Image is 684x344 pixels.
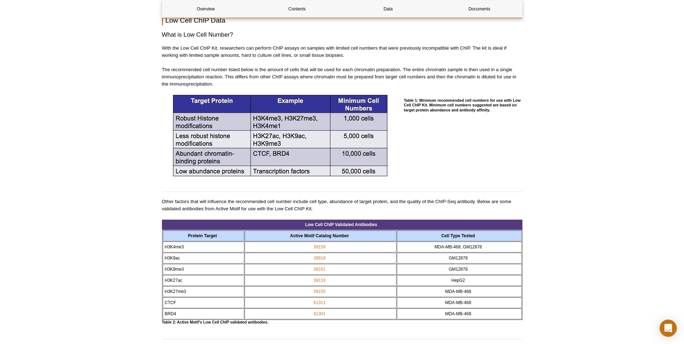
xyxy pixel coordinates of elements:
h2: Low Cell ChIP Data [162,15,522,25]
p: With the Low Cell ChIP Kit, researchers can perform ChIP assays on samples with limited cell numb... [162,45,522,59]
td: MDA-MB-468 [397,308,522,319]
td: GM12878 [397,253,522,263]
td: H3K4me3 [163,242,245,252]
td: CTCF [163,297,245,308]
a: 39161 [313,266,325,273]
h4: Table 1: Minimum recommended cell numbers for use with Low Cell ChIP Kit. Minimum cell numbers su... [404,95,522,113]
th: Protein Target [163,230,245,241]
div: Open Intercom Messenger [660,320,677,337]
td: HepG2 [397,275,522,286]
th: Cell Type Tested [397,230,522,241]
a: 39155 [313,288,325,295]
a: Data [345,0,432,18]
a: 39133 [313,277,325,284]
td: GM12878 [397,264,522,275]
a: Overview [162,0,250,18]
td: BRD4 [163,308,245,319]
a: 61311 [313,299,325,306]
p: The recommended cell number listed below is the amount of cells that will be used for each chroma... [162,66,522,88]
td: MDA-MB-468; GM12878 [397,242,522,252]
td: H3K27me3 [163,286,245,297]
img: Table of Recommended Cell Numbers. [172,95,388,177]
td: MDA-MB-468 [397,286,522,297]
td: H3K9ac [163,253,245,263]
td: H3K27ac [163,275,245,286]
p: Other factors that will influence the recommended cell number include cell type, abundance of tar... [162,198,522,212]
h4: Table 2: Active Motif's Low Cell ChIP validated antibodies. [162,320,522,325]
strong: Low Cell ChIP Validated Antibodies [305,222,377,227]
a: 39918 [313,254,325,262]
a: 39159 [313,243,325,251]
td: MDA-MB-468 [397,297,522,308]
td: H3K9me3 [163,264,245,275]
a: 91301 [313,310,325,317]
a: Documents [436,0,523,18]
a: Contents [253,0,341,18]
th: Active Motif Catalog Number [245,230,396,241]
h3: What is Low Cell Number? [162,31,522,39]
